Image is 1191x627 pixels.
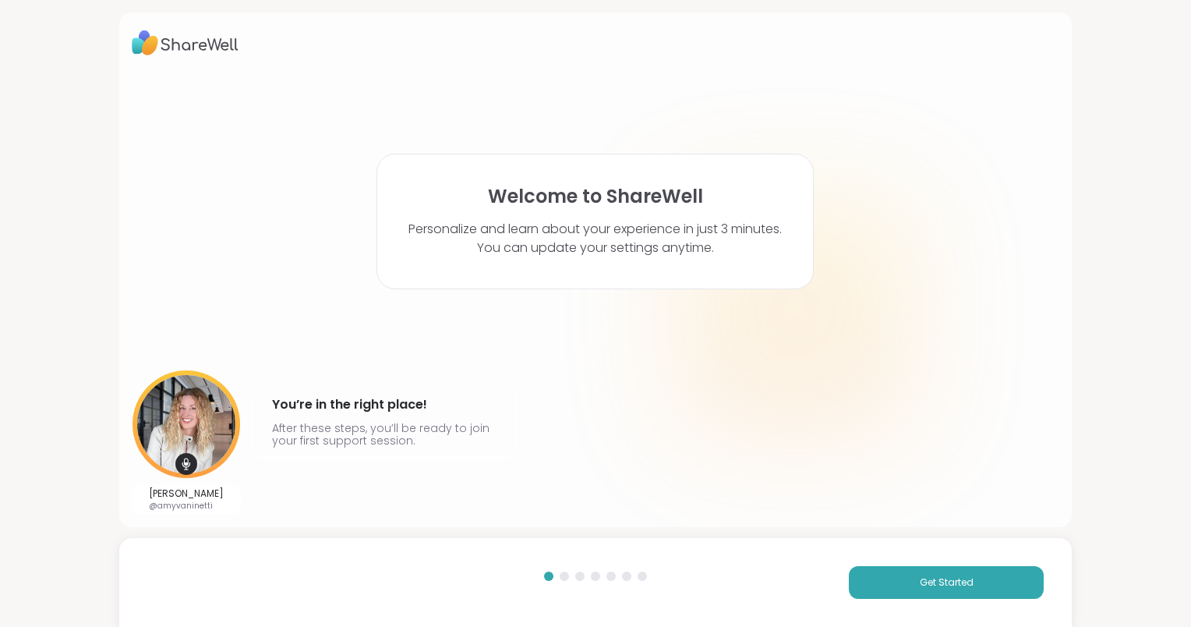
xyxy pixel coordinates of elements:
[408,220,782,257] p: Personalize and learn about your experience in just 3 minutes. You can update your settings anytime.
[133,370,240,478] img: User image
[849,566,1044,599] button: Get Started
[272,422,497,447] p: After these steps, you’ll be ready to join your first support session.
[272,392,497,417] h4: You’re in the right place!
[488,186,703,207] h1: Welcome to ShareWell
[175,453,197,475] img: mic icon
[149,500,224,512] p: @amyvaninetti
[132,25,239,61] img: ShareWell Logo
[149,487,224,500] p: [PERSON_NAME]
[920,576,974,590] span: Get Started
